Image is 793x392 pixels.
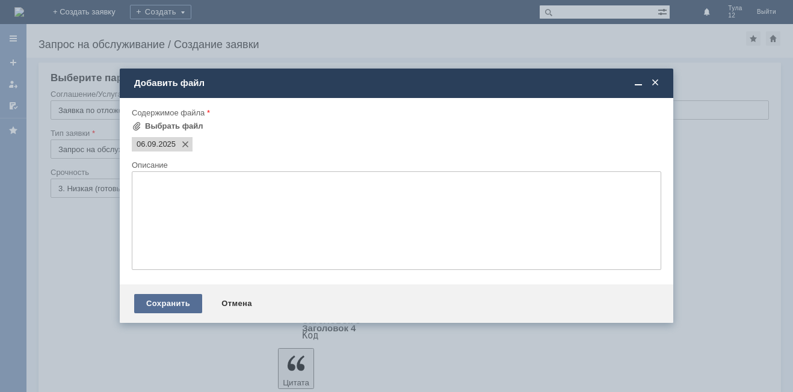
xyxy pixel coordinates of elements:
span: Свернуть (Ctrl + M) [632,78,644,88]
span: 06.09.2025 [137,139,156,149]
span: 06.09.2025 [156,139,176,149]
div: Выбрать файл [145,121,203,131]
div: Описание [132,161,659,169]
div: Добавить файл [134,78,661,88]
div: удалите отложенные чеки за 06.09.2.25. [5,5,176,14]
div: Содержимое файла [132,109,659,117]
span: Закрыть [649,78,661,88]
